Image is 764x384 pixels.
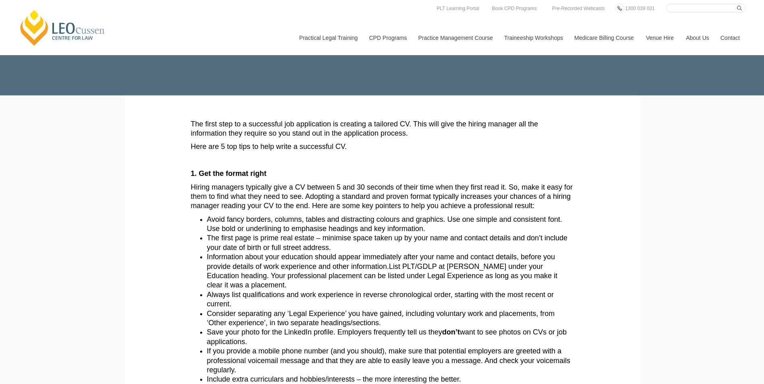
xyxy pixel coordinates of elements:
[640,21,680,55] a: Venue Hire
[435,4,481,13] a: PLT Learning Portal
[412,21,498,55] a: Practice Management Course
[363,21,412,55] a: CPD Programs
[207,262,558,289] span: List PLT/GDLP at [PERSON_NAME] under your Education heading. Your professional placement can be l...
[498,21,568,55] a: Traineeship Workshops
[680,21,714,55] a: About Us
[207,328,567,345] span: want to see photos on CVs or job applications.
[18,9,107,47] a: [PERSON_NAME] Centre for Law
[191,183,573,210] span: Hiring managers typically give a CV between 5 and 30 seconds of their time when they first read i...
[714,21,746,55] a: Contact
[207,215,562,233] span: Avoid fancy borders, columns, tables and distracting colours and graphics. Use one simple and con...
[568,21,640,55] a: Medicare Billing Course
[550,4,607,13] a: Pre-Recorded Webcasts
[207,310,555,327] span: Consider separating any ‘Legal Experience’ you have gained, including voluntary work and placemen...
[207,291,554,308] span: Always list qualifications and work experience in reverse chronological order, starting with the ...
[293,21,363,55] a: Practical Legal Training
[490,4,538,13] a: Book CPD Programs
[191,120,574,138] p: The first step to a successful job application is creating a tailored CV. This will give the hiri...
[207,234,568,251] span: The first page is prime real estate – minimise space taken up by your name and contact details an...
[191,169,267,178] span: 1. Get the format right
[207,375,461,383] span: Include extra curriculars and hobbies/interests – the more interesting the better.
[207,328,442,336] span: Save your photo for the LinkedIn profile. Employers frequently tell us they
[207,347,571,374] span: If you provide a mobile phone number (and you should), make sure that potential employers are gre...
[207,253,555,270] span: Information about your education should appear immediately after your name and contact details, b...
[191,142,574,151] p: Here are 5 top tips to help write a successful CV.
[442,328,460,336] span: don’t
[625,6,654,11] span: 1300 039 031
[623,4,656,13] a: 1300 039 031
